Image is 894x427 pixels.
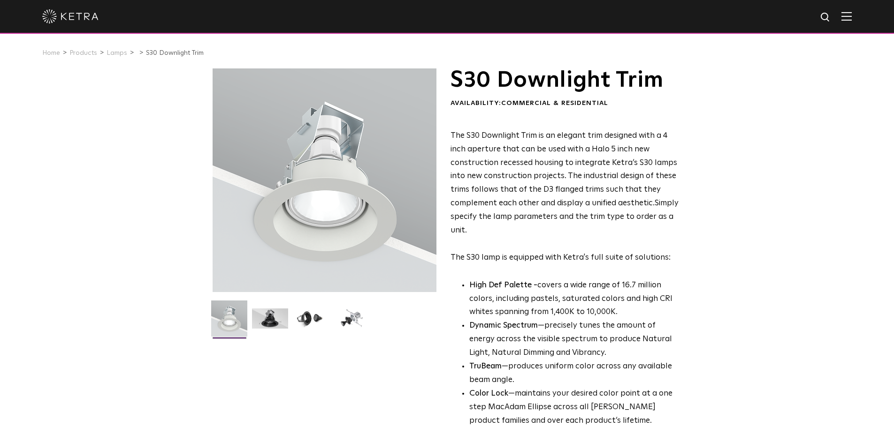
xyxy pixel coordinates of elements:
p: covers a wide range of 16.7 million colors, including pastels, saturated colors and high CRI whit... [469,279,679,320]
span: Commercial & Residential [501,100,608,106]
strong: Color Lock [469,390,508,397]
div: Availability: [451,99,679,108]
a: Lamps [107,50,127,56]
a: Home [42,50,60,56]
img: S30 Halo Downlight_Hero_Black_Gradient [252,308,288,336]
img: ketra-logo-2019-white [42,9,99,23]
img: Hamburger%20Nav.svg [841,12,852,21]
img: S30 Halo Downlight_Table Top_Black [293,308,329,336]
li: —precisely tunes the amount of energy across the visible spectrum to produce Natural Light, Natur... [469,319,679,360]
img: S30-DownlightTrim-2021-Web-Square [211,300,247,344]
img: S30 Halo Downlight_Exploded_Black [334,308,370,336]
p: The S30 lamp is equipped with Ketra's full suite of solutions: [451,129,679,265]
h1: S30 Downlight Trim [451,68,679,92]
strong: TruBeam [469,362,502,370]
strong: Dynamic Spectrum [469,322,538,330]
strong: High Def Palette - [469,281,537,289]
li: —produces uniform color across any available beam angle. [469,360,679,387]
span: The S30 Downlight Trim is an elegant trim designed with a 4 inch aperture that can be used with a... [451,132,677,207]
a: S30 Downlight Trim [146,50,204,56]
a: Products [69,50,97,56]
img: search icon [820,12,832,23]
span: Simply specify the lamp parameters and the trim type to order as a unit.​ [451,199,679,234]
